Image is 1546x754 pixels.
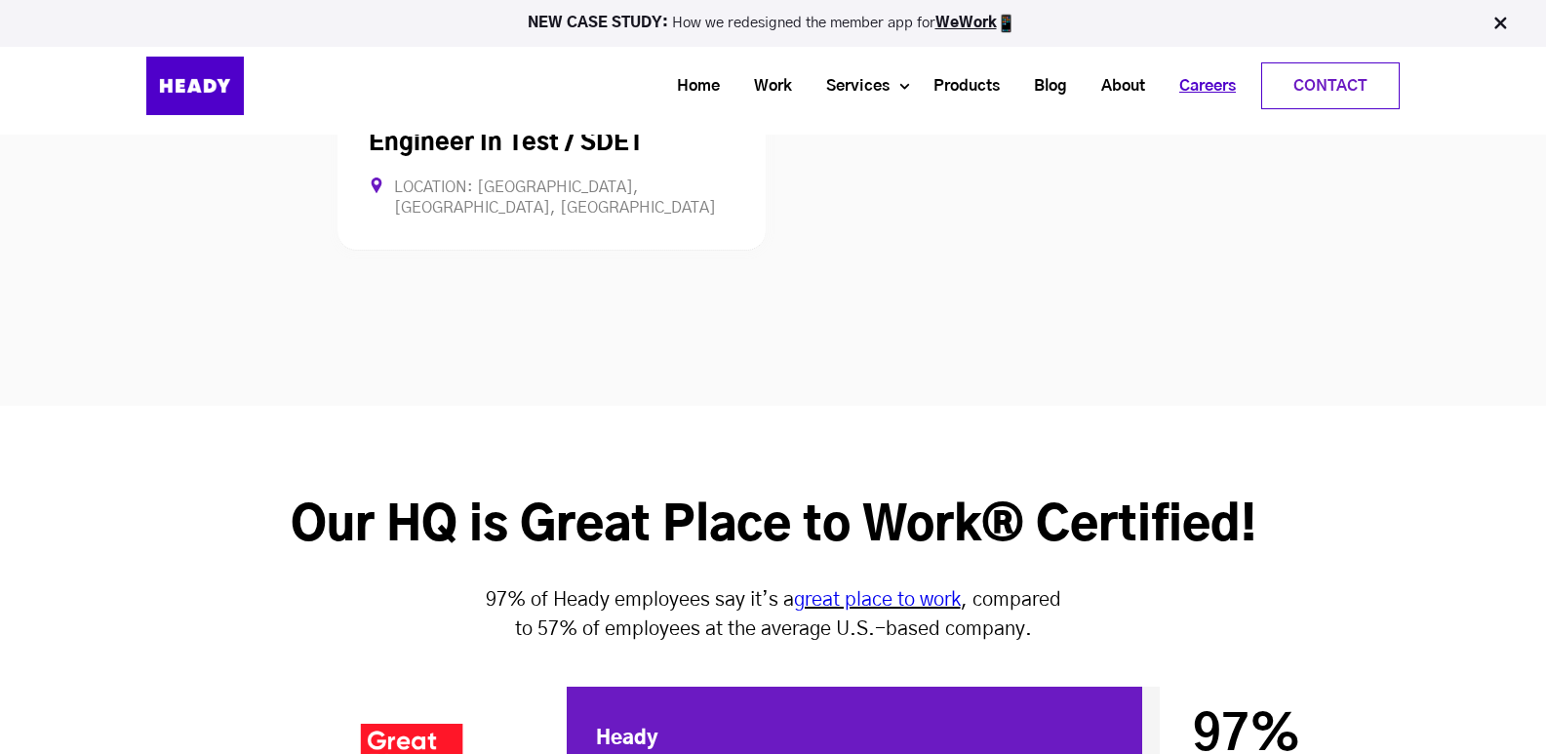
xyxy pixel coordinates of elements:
[1490,14,1510,33] img: Close Bar
[1077,68,1155,104] a: About
[9,14,1537,33] p: How we redesigned the member app for
[653,68,730,104] a: Home
[481,585,1066,644] p: 97% of Heady employees say it’s a , compared to 57% of employees at the average U.S.-based company.
[997,14,1016,33] img: app emoji
[909,68,1010,104] a: Products
[369,178,734,218] div: Location: [GEOGRAPHIC_DATA], [GEOGRAPHIC_DATA], [GEOGRAPHIC_DATA]
[1010,68,1077,104] a: Blog
[528,16,672,30] strong: NEW CASE STUDY:
[935,16,997,30] a: WeWork
[596,727,658,751] div: Heady
[293,62,1400,109] div: Navigation Menu
[146,57,244,115] img: Heady_Logo_Web-01 (1)
[802,68,899,104] a: Services
[1155,68,1246,104] a: Careers
[1262,63,1399,108] a: Contact
[794,590,961,610] a: great place to work
[730,68,802,104] a: Work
